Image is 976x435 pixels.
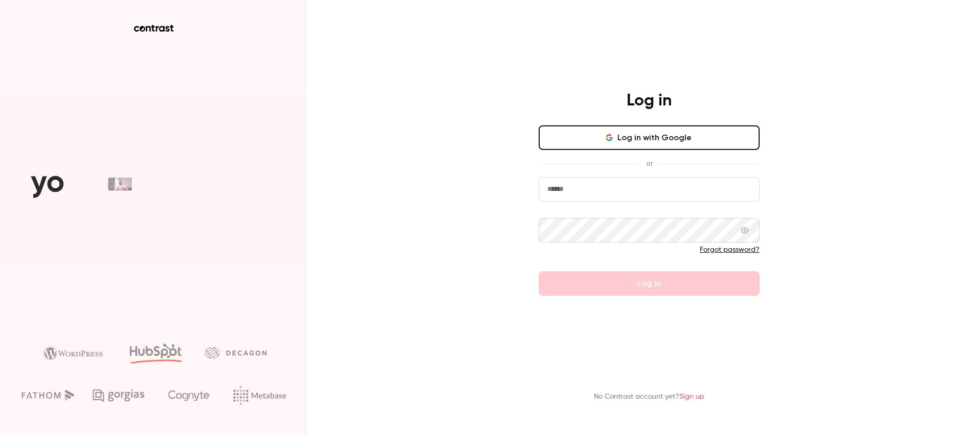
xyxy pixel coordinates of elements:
[205,347,267,358] img: decagon
[594,391,704,402] p: No Contrast account yet?
[641,158,658,169] span: or
[700,246,760,253] a: Forgot password?
[627,91,672,111] h4: Log in
[539,125,760,150] button: Log in with Google
[679,393,704,400] a: Sign up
